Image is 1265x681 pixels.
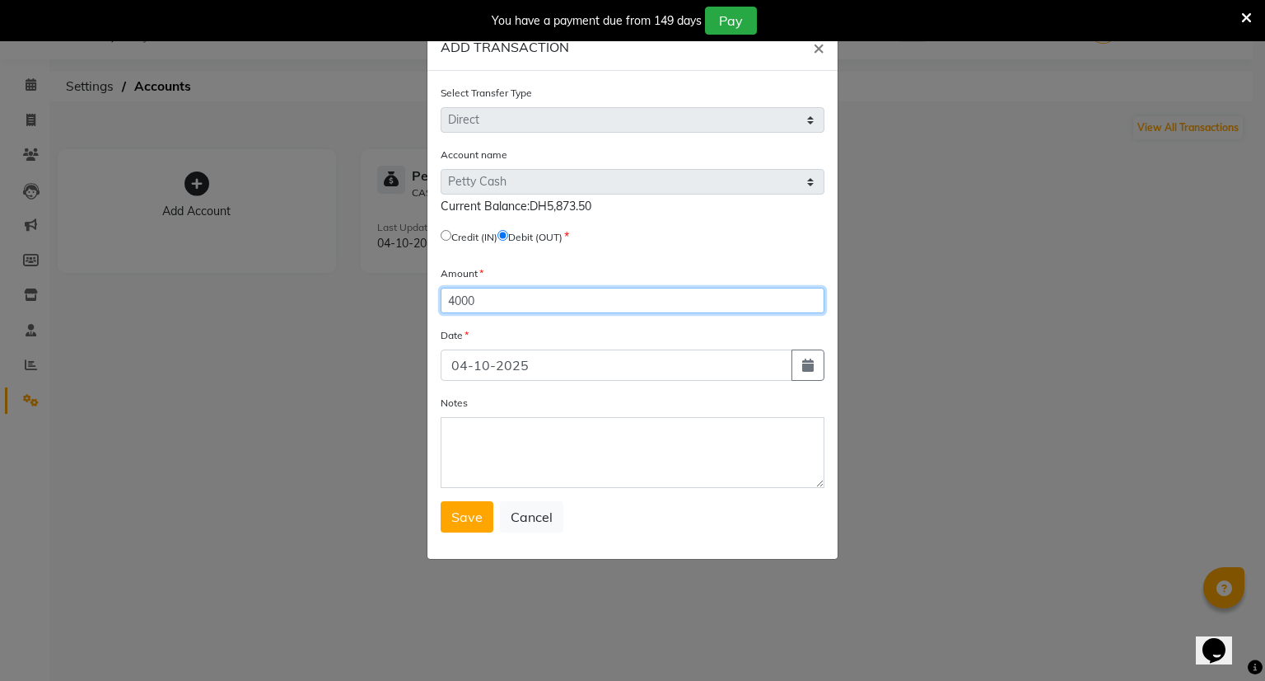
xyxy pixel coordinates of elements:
label: Date [441,328,469,343]
div: You have a payment due from 149 days [492,12,702,30]
label: Debit (OUT) [508,230,562,245]
span: Current Balance:DH5,873.50 [441,199,591,214]
span: × [813,35,824,59]
button: Close [800,24,838,70]
label: Amount [441,266,483,281]
button: Pay [705,7,757,35]
span: Save [451,509,483,525]
label: Account name [441,148,507,162]
label: Notes [441,396,468,411]
h6: ADD TRANSACTION [441,37,569,57]
button: Save [441,501,493,533]
label: Credit (IN) [451,230,497,245]
iframe: chat widget [1196,615,1249,665]
button: Cancel [500,501,563,533]
label: Select Transfer Type [441,86,532,101]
